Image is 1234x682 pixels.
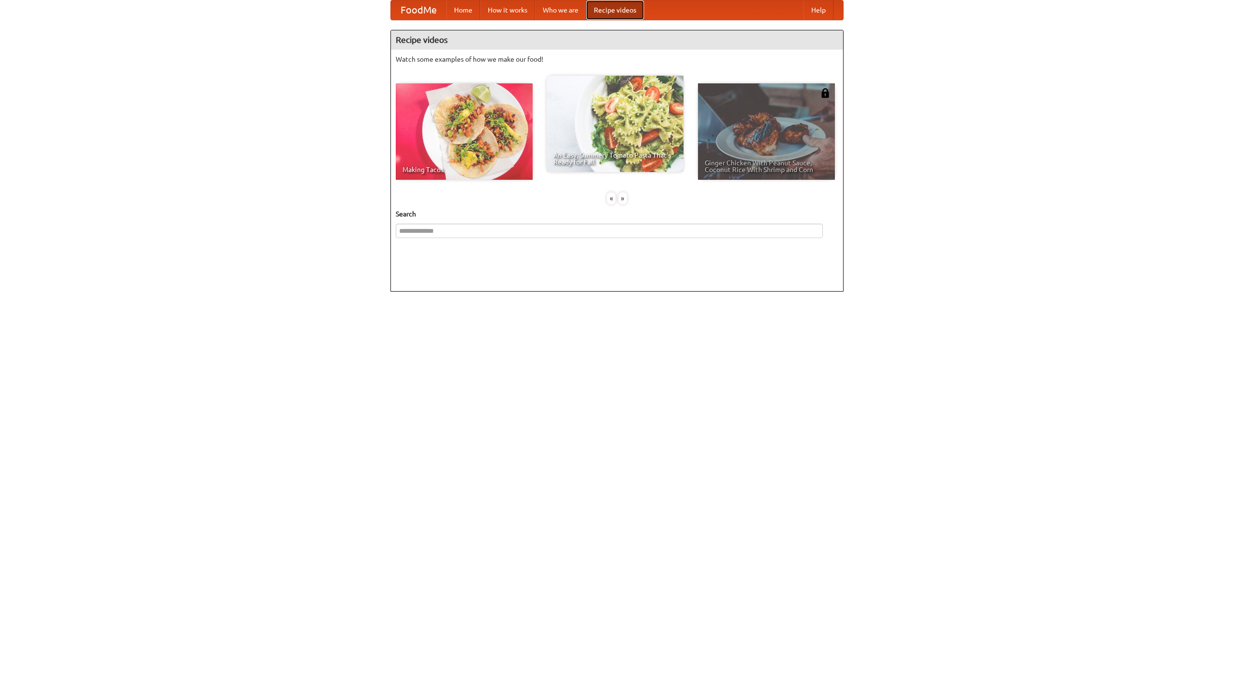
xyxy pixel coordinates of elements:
h4: Recipe videos [391,30,843,50]
h5: Search [396,209,838,219]
img: 483408.png [820,88,830,98]
a: How it works [480,0,535,20]
a: An Easy, Summery Tomato Pasta That's Ready for Fall [547,76,684,172]
a: FoodMe [391,0,446,20]
a: Help [804,0,833,20]
span: Making Tacos [402,166,526,173]
a: Home [446,0,480,20]
a: Recipe videos [586,0,644,20]
div: » [618,192,627,204]
a: Making Tacos [396,83,533,180]
span: An Easy, Summery Tomato Pasta That's Ready for Fall [553,152,677,165]
p: Watch some examples of how we make our food! [396,54,838,64]
div: « [607,192,616,204]
a: Who we are [535,0,586,20]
